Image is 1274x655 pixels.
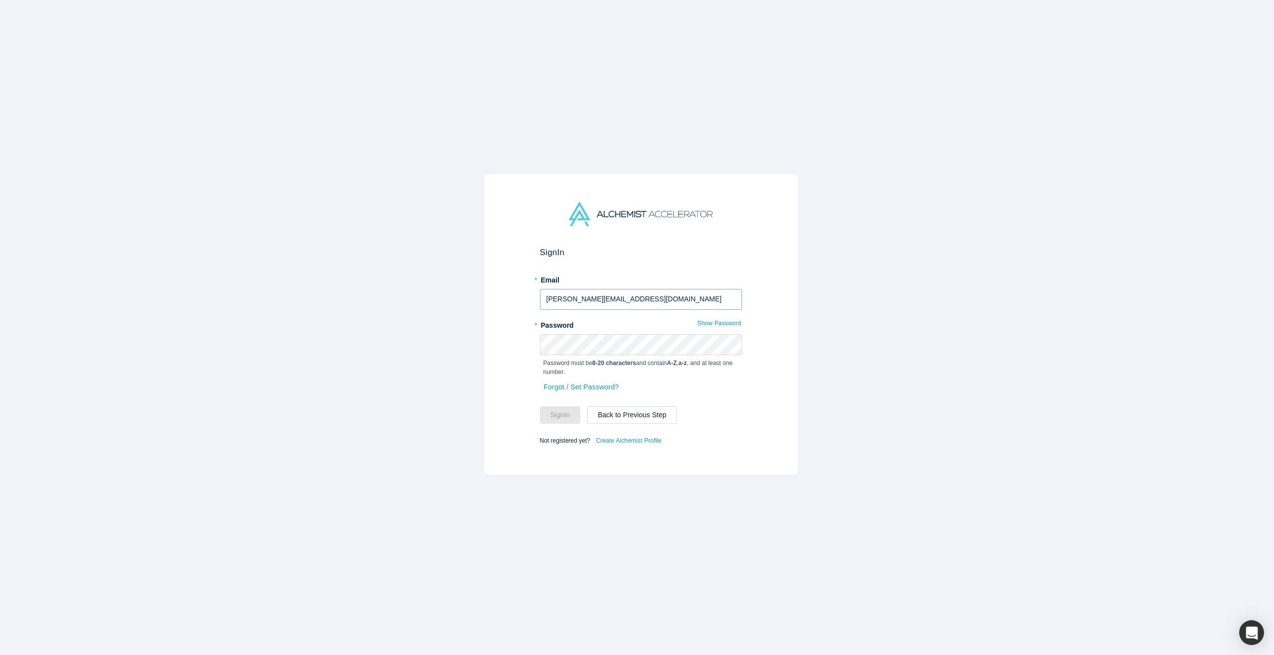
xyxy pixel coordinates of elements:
p: Password must be and contain , , and at least one number. [543,359,739,376]
button: Show Password [697,317,742,330]
label: Password [540,317,742,331]
a: Create Alchemist Profile [595,434,662,447]
a: Forgot / Set Password? [543,378,620,396]
span: Not registered yet? [540,437,590,444]
strong: a-z [678,360,687,367]
strong: 8-20 characters [592,360,636,367]
button: SignIn [540,406,581,424]
label: Email [540,272,742,285]
h2: Sign In [540,247,742,258]
strong: A-Z [667,360,677,367]
img: Alchemist Accelerator Logo [569,202,712,226]
button: Back to Previous Step [587,406,677,424]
